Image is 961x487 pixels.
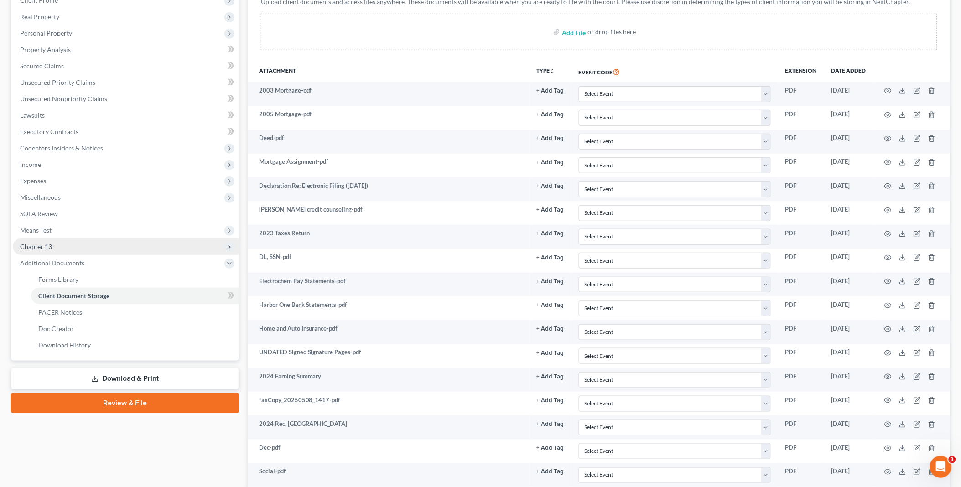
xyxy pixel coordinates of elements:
td: [DATE] [824,154,873,177]
td: 2003 Mortgage-pdf [248,82,530,106]
button: + Add Tag [537,135,564,141]
td: [DATE] [824,296,873,320]
td: PDF [778,273,824,296]
a: Client Document Storage [31,288,239,304]
span: 3 [949,456,956,463]
span: Doc Creator [38,325,74,332]
button: + Add Tag [537,398,564,404]
a: + Add Tag [537,229,564,238]
td: [DATE] [824,130,873,154]
span: Income [20,161,41,168]
span: Unsecured Nonpriority Claims [20,95,107,103]
td: [DATE] [824,320,873,344]
span: Forms Library [38,275,78,283]
a: + Add Tag [537,134,564,142]
td: [DATE] [824,249,873,273]
a: + Add Tag [537,157,564,166]
button: + Add Tag [537,350,564,356]
a: + Add Tag [537,467,564,476]
a: Review & File [11,393,239,413]
a: + Add Tag [537,420,564,428]
a: + Add Tag [537,253,564,261]
td: Harbor One Bank Statements-pdf [248,296,530,320]
span: Property Analysis [20,46,71,53]
button: + Add Tag [537,421,564,427]
td: PDF [778,130,824,154]
td: PDF [778,440,824,463]
span: Lawsuits [20,111,45,119]
a: + Add Tag [537,205,564,214]
button: + Add Tag [537,207,564,213]
td: 2023 Taxes Return [248,225,530,249]
button: + Add Tag [537,445,564,451]
span: Client Document Storage [38,292,109,300]
td: PDF [778,249,824,273]
a: + Add Tag [537,110,564,119]
a: + Add Tag [537,443,564,452]
span: Codebtors Insiders & Notices [20,144,103,152]
td: 2024 Rec. [GEOGRAPHIC_DATA] [248,415,530,439]
td: [PERSON_NAME] credit counseling-pdf [248,201,530,225]
td: 2024 Earning Summary [248,368,530,392]
td: PDF [778,225,824,249]
a: Forms Library [31,271,239,288]
span: Expenses [20,177,46,185]
button: + Add Tag [537,88,564,94]
td: PDF [778,392,824,415]
span: Additional Documents [20,259,84,267]
button: + Add Tag [537,326,564,332]
button: + Add Tag [537,302,564,308]
td: Electrochem Pay Statements-pdf [248,273,530,296]
a: Download History [31,337,239,353]
span: Real Property [20,13,59,21]
button: + Add Tag [537,183,564,189]
button: + Add Tag [537,160,564,166]
i: unfold_more [550,68,556,74]
button: + Add Tag [537,231,564,237]
button: + Add Tag [537,279,564,285]
td: PDF [778,320,824,344]
td: PDF [778,82,824,106]
a: Secured Claims [13,58,239,74]
a: + Add Tag [537,181,564,190]
a: + Add Tag [537,348,564,357]
td: PDF [778,201,824,225]
a: + Add Tag [537,396,564,404]
button: TYPEunfold_more [537,68,556,74]
th: Extension [778,61,824,82]
a: Doc Creator [31,321,239,337]
td: PDF [778,344,824,368]
a: SOFA Review [13,206,239,222]
td: faxCopy_20250508_1417-pdf [248,392,530,415]
a: Executory Contracts [13,124,239,140]
span: Secured Claims [20,62,64,70]
td: [DATE] [824,106,873,130]
th: Event Code [571,61,778,82]
button: + Add Tag [537,374,564,380]
td: PDF [778,415,824,439]
td: [DATE] [824,440,873,463]
td: [DATE] [824,177,873,201]
td: PDF [778,154,824,177]
td: Mortgage Assignment-pdf [248,154,530,177]
a: Unsecured Priority Claims [13,74,239,91]
a: + Add Tag [537,86,564,95]
span: Chapter 13 [20,243,52,250]
td: PDF [778,296,824,320]
span: Personal Property [20,29,72,37]
span: Download History [38,341,91,349]
td: PDF [778,106,824,130]
td: Social-pdf [248,463,530,487]
td: [DATE] [824,273,873,296]
td: [DATE] [824,392,873,415]
td: [DATE] [824,463,873,487]
a: Lawsuits [13,107,239,124]
td: PDF [778,368,824,392]
td: DL, SSN-pdf [248,249,530,273]
a: + Add Tag [537,300,564,309]
td: Dec-pdf [248,440,530,463]
span: PACER Notices [38,308,82,316]
a: Download & Print [11,368,239,389]
span: Executory Contracts [20,128,78,135]
button: + Add Tag [537,112,564,118]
